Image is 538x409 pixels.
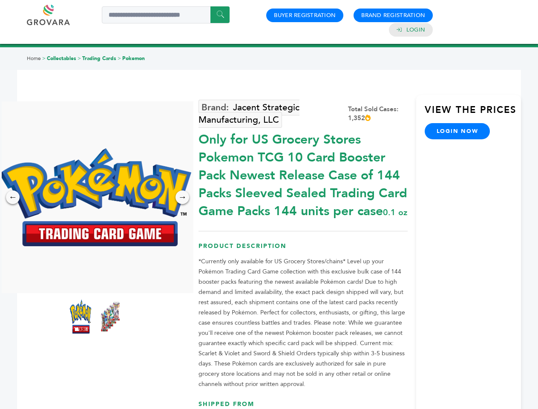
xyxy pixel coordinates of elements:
[406,26,425,34] a: Login
[102,6,230,23] input: Search a product or brand...
[274,12,336,19] a: Buyer Registration
[348,105,408,123] div: Total Sold Cases: 1,352
[122,55,145,62] a: Pokemon
[199,242,408,257] h3: Product Description
[27,55,41,62] a: Home
[425,104,521,123] h3: View the Prices
[118,55,121,62] span: >
[78,55,81,62] span: >
[6,190,20,204] div: ←
[42,55,46,62] span: >
[425,123,490,139] a: login now
[82,55,116,62] a: Trading Cards
[175,190,189,204] div: →
[361,12,425,19] a: Brand Registration
[383,207,407,218] span: 0.1 oz
[199,127,408,220] div: Only for US Grocery Stores Pokemon TCG 10 Card Booster Pack Newest Release Case of 144 Packs Slee...
[70,300,91,334] img: *Only for US Grocery Stores* Pokemon TCG 10 Card Booster Pack – Newest Release (Case of 144 Packs...
[100,300,121,334] img: *Only for US Grocery Stores* Pokemon TCG 10 Card Booster Pack – Newest Release (Case of 144 Packs...
[199,100,299,128] a: Jacent Strategic Manufacturing, LLC
[47,55,76,62] a: Collectables
[199,256,408,389] p: *Currently only available for US Grocery Stores/chains* Level up your Pokémon Trading Card Game c...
